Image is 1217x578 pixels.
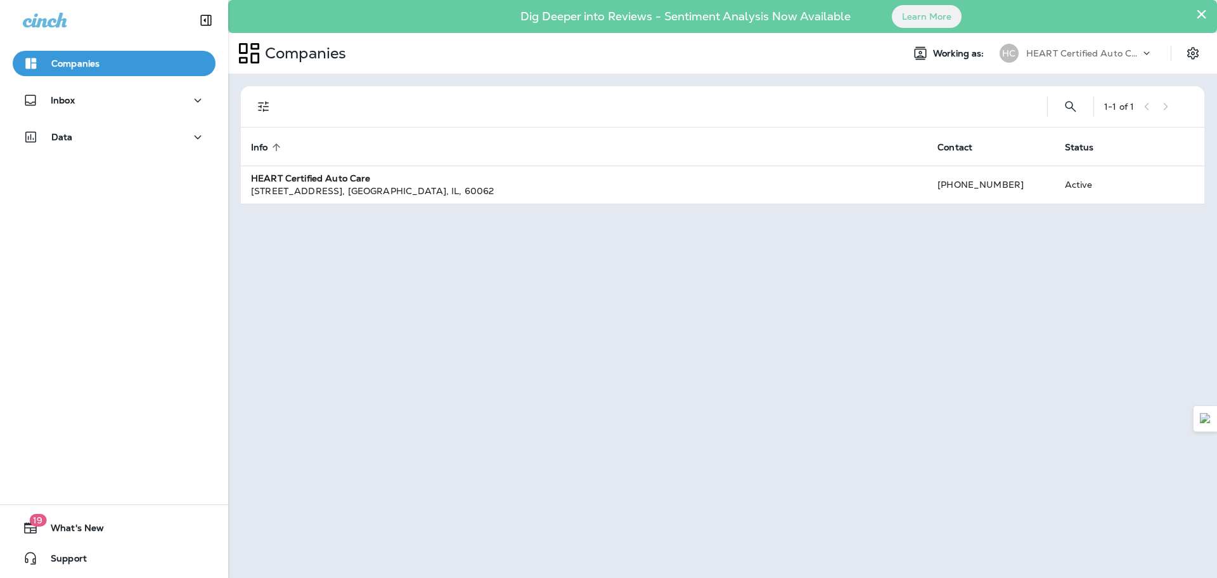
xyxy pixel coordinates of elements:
[51,95,75,105] p: Inbox
[1065,141,1111,153] span: Status
[484,15,887,18] p: Dig Deeper into Reviews - Sentiment Analysis Now Available
[188,8,224,33] button: Collapse Sidebar
[1200,413,1211,424] img: Detect Auto
[251,141,285,153] span: Info
[1104,102,1134,112] div: 1 - 1 of 1
[13,51,216,76] button: Companies
[251,142,268,153] span: Info
[38,523,104,538] span: What's New
[892,5,962,28] button: Learn More
[260,44,346,63] p: Companies
[13,124,216,150] button: Data
[29,514,46,527] span: 19
[51,132,73,142] p: Data
[13,546,216,571] button: Support
[933,48,987,59] span: Working as:
[937,142,972,153] span: Contact
[13,88,216,113] button: Inbox
[251,185,917,197] div: [STREET_ADDRESS] , [GEOGRAPHIC_DATA] , IL , 60062
[38,553,87,568] span: Support
[1058,94,1083,119] button: Search Companies
[1055,166,1136,204] td: Active
[251,173,371,184] strong: HEART Certified Auto Care
[13,515,216,541] button: 19What's New
[251,94,276,119] button: Filters
[1195,4,1207,24] button: Close
[51,58,100,69] p: Companies
[937,141,989,153] span: Contact
[1182,42,1204,65] button: Settings
[1026,48,1140,58] p: HEART Certified Auto Care
[1065,142,1094,153] span: Status
[927,166,1054,204] td: [PHONE_NUMBER]
[1000,44,1019,63] div: HC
